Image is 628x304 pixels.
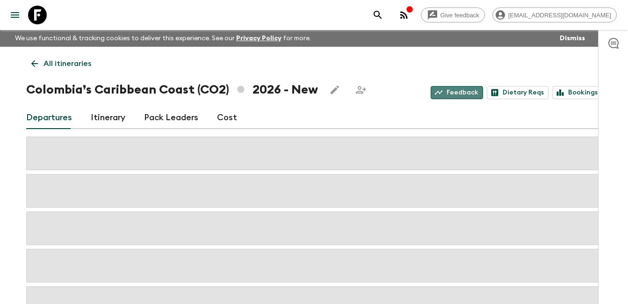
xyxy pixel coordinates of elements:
[487,86,549,99] a: Dietary Reqs
[421,7,485,22] a: Give feedback
[325,80,344,99] button: Edit this itinerary
[557,32,587,45] button: Dismiss
[43,58,91,69] p: All itineraries
[552,86,602,99] a: Bookings
[26,107,72,129] a: Departures
[217,107,237,129] a: Cost
[91,107,125,129] a: Itinerary
[503,12,616,19] span: [EMAIL_ADDRESS][DOMAIN_NAME]
[26,80,318,99] h1: Colombia’s Caribbean Coast (CO2) 2026 - New
[26,54,96,73] a: All itineraries
[352,80,370,99] span: Share this itinerary
[431,86,483,99] a: Feedback
[11,30,315,47] p: We use functional & tracking cookies to deliver this experience. See our for more.
[6,6,24,24] button: menu
[236,35,282,42] a: Privacy Policy
[492,7,617,22] div: [EMAIL_ADDRESS][DOMAIN_NAME]
[368,6,387,24] button: search adventures
[435,12,484,19] span: Give feedback
[144,107,198,129] a: Pack Leaders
